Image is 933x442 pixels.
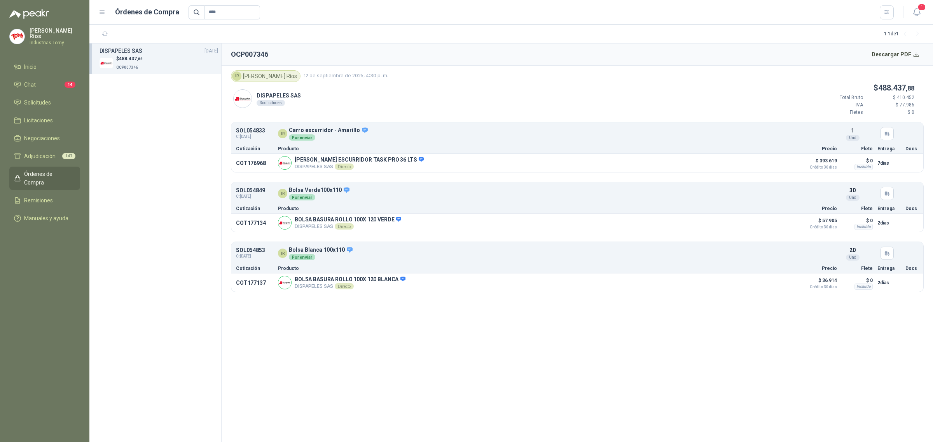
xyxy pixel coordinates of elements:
div: Por enviar [289,194,315,200]
div: [PERSON_NAME] Ríos [231,70,301,82]
span: ,88 [137,57,143,61]
p: Docs [905,206,919,211]
span: Negociaciones [24,134,60,143]
div: Por enviar [289,134,315,141]
p: 7 días [877,158,901,168]
span: ,88 [906,85,914,92]
p: DISPAPELES SAS [295,283,405,289]
p: [PERSON_NAME] Ríos [30,28,80,39]
span: Adjudicación [24,152,56,160]
p: Producto [278,206,793,211]
div: IR [232,71,241,81]
p: Precio [798,266,837,271]
div: Por enviar [289,254,315,260]
div: 1 - 1 de 1 [884,28,924,40]
a: DISPAPELES SAS[DATE] Company Logo$488.437,88OCP007346 [100,47,218,71]
div: Directo [335,164,353,170]
span: Crédito 30 días [798,165,837,169]
a: Chat14 [9,77,80,92]
div: Incluido [854,164,873,170]
div: IR [278,129,287,138]
p: Cotización [236,146,273,151]
div: IR [278,189,287,198]
p: IVA [816,101,863,109]
p: 30 [849,186,856,195]
p: COT177137 [236,280,273,286]
p: Cotización [236,206,273,211]
p: $ 0 [842,276,873,285]
img: Company Logo [278,157,291,169]
img: Company Logo [100,56,113,70]
p: Flete [842,146,873,151]
span: 1 [917,3,926,11]
p: COT177134 [236,220,273,226]
span: [DATE] [204,47,218,55]
span: OCP007346 [116,65,138,70]
p: Fletes [816,109,863,116]
p: Total Bruto [816,94,863,101]
a: Solicitudes [9,95,80,110]
span: Crédito 30 días [798,285,837,289]
a: Órdenes de Compra [9,167,80,190]
span: Manuales y ayuda [24,214,68,223]
span: 147 [62,153,75,159]
p: SOL054849 [236,188,265,193]
span: C: [DATE] [236,134,265,140]
div: Directo [335,223,353,230]
p: BOLSA BASURA ROLLO 100X 120 VERDE [295,216,401,223]
p: Docs [905,266,919,271]
p: $ 393.619 [798,156,837,169]
img: Company Logo [278,216,291,229]
p: Bolsa Blanca 100x110 [289,247,353,254]
p: Producto [278,266,793,271]
p: $ [816,82,914,94]
a: Inicio [9,59,80,74]
span: Solicitudes [24,98,51,107]
span: 488.437 [878,83,914,92]
p: BOLSA BASURA ROLLO 100X 120 BLANCA [295,276,405,283]
span: Órdenes de Compra [24,170,73,187]
p: Flete [842,206,873,211]
p: Cotización [236,266,273,271]
p: SOL054853 [236,247,265,253]
span: 12 de septiembre de 2025, 4:30 p. m. [304,72,388,80]
span: C: [DATE] [236,193,265,200]
p: Carro escurridor - Amarillo [289,127,369,134]
button: 1 [910,5,924,19]
p: $ 0 [868,109,914,116]
div: 3 solicitudes [257,100,285,106]
p: SOL054833 [236,128,265,134]
p: $ 410.452 [868,94,914,101]
span: Crédito 30 días [798,225,837,229]
div: Incluido [854,224,873,230]
p: $ 36.914 [798,276,837,289]
p: Flete [842,266,873,271]
div: IR [278,249,287,258]
p: Precio [798,206,837,211]
p: Bolsa Verde100x110 [289,187,350,194]
p: $ 57.905 [798,216,837,229]
p: Docs [905,146,919,151]
span: Inicio [24,63,37,71]
h3: DISPAPELES SAS [100,47,142,55]
p: COT176968 [236,160,273,166]
a: Adjudicación147 [9,149,80,164]
img: Logo peakr [9,9,49,19]
p: [PERSON_NAME] ESCURRIDOR TASK PRO 36 LTS [295,157,424,164]
p: Entrega [877,146,901,151]
a: Negociaciones [9,131,80,146]
div: Und [846,195,860,201]
img: Company Logo [278,276,291,289]
p: $ 0 [842,156,873,165]
span: Remisiones [24,196,53,205]
div: Directo [335,283,353,289]
h2: OCP007346 [231,49,268,60]
p: DISPAPELES SAS [295,164,424,170]
span: Licitaciones [24,116,53,125]
p: Entrega [877,206,901,211]
p: $ 77.986 [868,101,914,109]
a: Remisiones [9,193,80,208]
p: 20 [849,246,856,254]
p: DISPAPELES SAS [257,91,301,100]
img: Company Logo [10,29,24,44]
